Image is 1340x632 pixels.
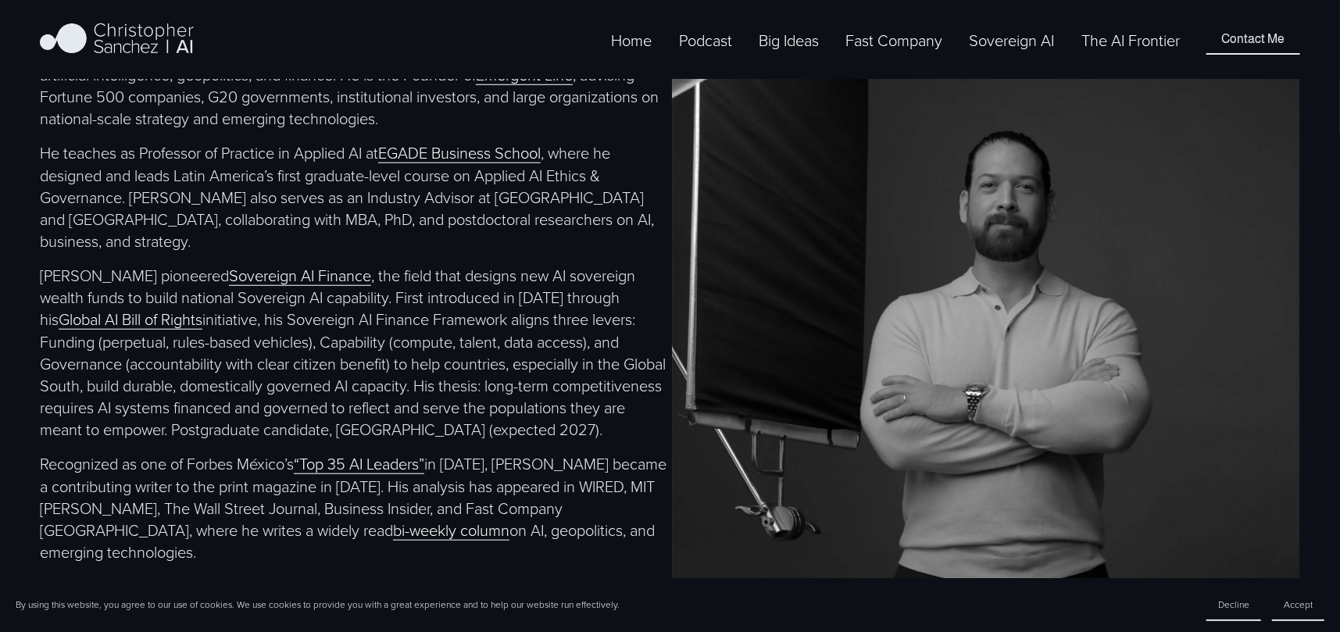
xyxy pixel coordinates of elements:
[1206,589,1261,621] button: Decline
[759,29,819,51] span: Big Ideas
[378,141,541,163] a: EGADE Business School
[1284,598,1313,611] span: Accept
[1081,27,1180,52] a: The AI Frontier
[1218,598,1249,611] span: Decline
[759,27,819,52] a: folder dropdown
[294,452,424,474] a: “Top 35 AI Leaders”
[1272,589,1324,621] button: Accept
[40,41,668,130] p: [PERSON_NAME] is a strategic advisor, technologist, and entrepreneur focused on frontier artifici...
[845,27,942,52] a: folder dropdown
[40,264,668,440] p: [PERSON_NAME] pioneered , the field that designs new AI sovereign wealth funds to build national ...
[40,452,668,562] p: Recognized as one of Forbes México’s in [DATE], [PERSON_NAME] became a contributing writer to the...
[393,519,509,541] a: bi-weekly column
[679,27,732,52] a: Podcast
[1206,25,1299,55] a: Contact Me
[40,141,668,252] p: He teaches as Professor of Practice in Applied AI at , where he designed and leads Latin America’...
[59,308,202,330] a: Global AI Bill of Rights
[40,20,194,59] img: Christopher Sanchez | AI
[970,27,1055,52] a: Sovereign AI
[229,264,371,286] a: Sovereign AI Finance
[16,598,620,612] p: By using this website, you agree to our use of cookies. We use cookies to provide you with a grea...
[845,29,942,51] span: Fast Company
[611,27,652,52] a: Home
